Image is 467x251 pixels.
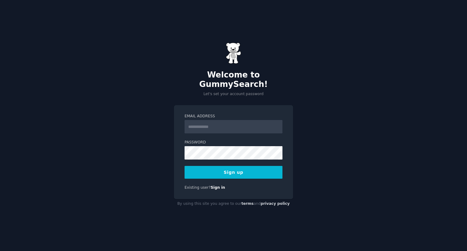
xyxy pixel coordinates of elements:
a: terms [241,201,254,206]
div: By using this site you agree to our and [174,199,293,209]
a: privacy policy [261,201,290,206]
a: Sign in [211,185,225,190]
p: Let's set your account password [174,91,293,97]
label: Password [185,140,282,145]
img: Gummy Bear [226,43,241,64]
span: Existing user? [185,185,211,190]
button: Sign up [185,166,282,179]
h2: Welcome to GummySearch! [174,70,293,89]
label: Email Address [185,114,282,119]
